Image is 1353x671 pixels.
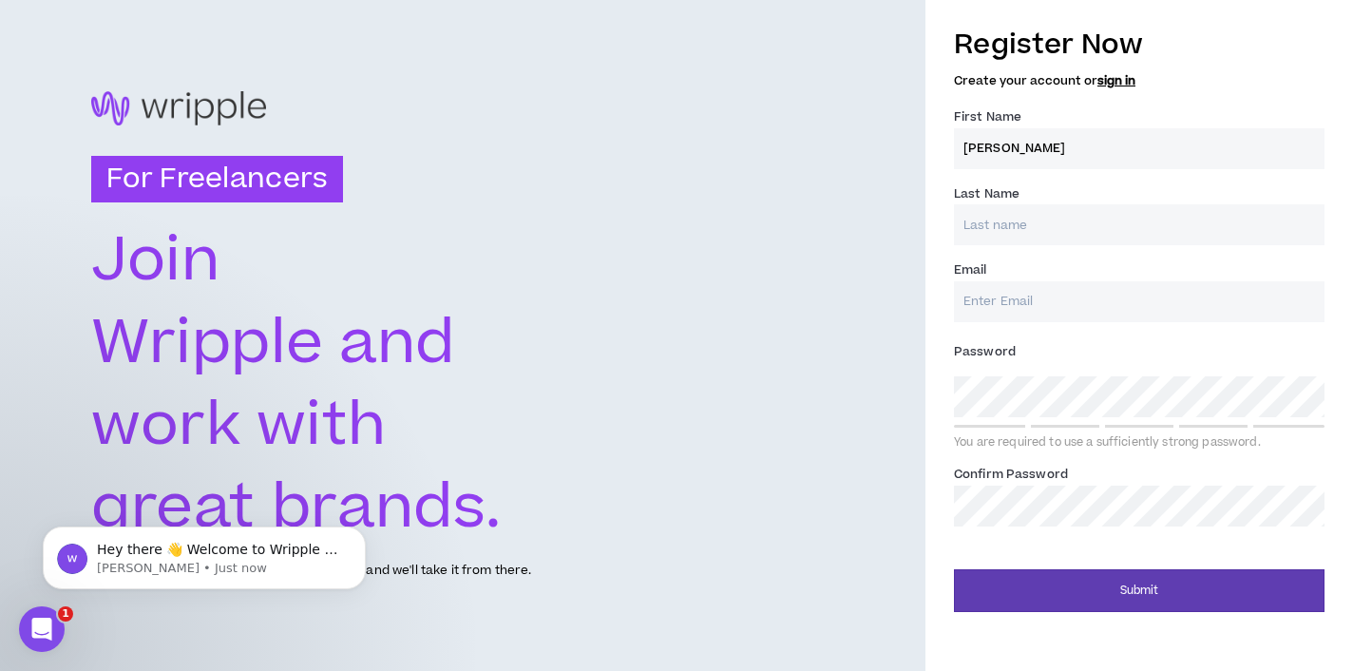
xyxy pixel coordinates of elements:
[954,435,1324,451] div: You are required to use a sufficiently strong password.
[954,343,1016,360] span: Password
[954,459,1068,489] label: Confirm Password
[954,569,1324,612] button: Submit
[954,128,1324,169] input: First name
[1097,72,1135,89] a: sign in
[91,156,343,203] h3: For Freelancers
[91,219,219,304] text: Join
[14,487,394,620] iframe: Intercom notifications message
[954,204,1324,245] input: Last name
[19,606,65,652] iframe: Intercom live chat
[954,25,1324,65] h3: Register Now
[954,102,1021,132] label: First Name
[58,606,73,622] span: 1
[954,255,987,285] label: Email
[954,74,1324,87] h5: Create your account or
[954,179,1020,209] label: Last Name
[91,384,389,470] text: work with
[91,301,455,387] text: Wripple and
[954,281,1324,322] input: Enter Email
[91,467,502,552] text: great brands.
